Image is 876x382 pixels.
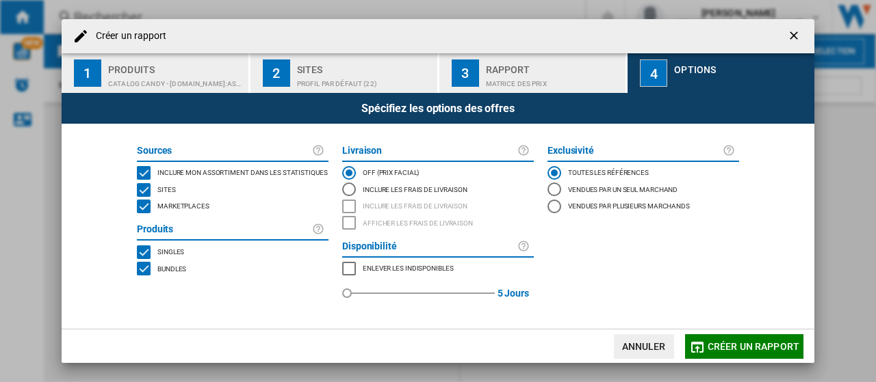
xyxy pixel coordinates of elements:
div: 4 [640,59,667,87]
div: CATALOG CANDY - [DOMAIN_NAME]:Aspirateur balai [108,73,243,87]
md-checkbox: SITES [137,181,328,198]
div: 2 [263,59,290,87]
h4: Créer un rapport [89,29,167,43]
div: Produits [108,59,243,73]
md-checkbox: SINGLE [137,243,328,260]
label: Sources [137,143,312,159]
md-radio-button: OFF (prix facial) [342,165,534,181]
button: 4 Options [628,53,814,93]
md-checkbox: MARKETPLACES [137,198,328,215]
button: 3 Rapport Matrice des prix [439,53,628,93]
label: Disponibilité [342,238,517,255]
div: Matrice des prix [486,73,621,87]
md-radio-button: Vendues par plusieurs marchands [547,198,739,215]
div: 3 [452,59,479,87]
span: Bundles [157,263,186,273]
div: 1 [74,59,101,87]
span: Singles [157,246,184,256]
div: Options [674,59,809,73]
span: Créer un rapport [708,341,799,352]
span: Inclure mon assortiment dans les statistiques [157,167,328,176]
ng-md-icon: getI18NText('BUTTONS.CLOSE_DIALOG') [787,29,803,45]
button: Créer un rapport [685,334,803,359]
div: Sites [297,59,432,73]
md-radio-button: Vendues par un seul marchand [547,181,739,197]
md-checkbox: MARKETPLACES [342,260,534,277]
md-checkbox: INCLUDE DELIVERY PRICE [342,198,534,215]
span: Inclure les frais de livraison [363,200,467,210]
md-checkbox: SHOW DELIVERY PRICE [342,215,534,232]
md-radio-button: Inclure les frais de livraison [342,181,534,197]
button: 2 Sites Profil par défaut (22) [250,53,439,93]
label: 5 Jours [498,277,529,310]
button: getI18NText('BUTTONS.CLOSE_DIALOG') [782,23,809,50]
label: Produits [137,221,312,238]
label: Exclusivité [547,143,723,159]
md-checkbox: BUNDLES [137,260,328,277]
button: Annuler [614,334,674,359]
div: Profil par défaut (22) [297,73,432,87]
label: Livraison [342,143,517,159]
div: Spécifiez les options des offres [62,93,814,124]
button: 1 Produits CATALOG CANDY - [DOMAIN_NAME]:Aspirateur balai [62,53,250,93]
span: Sites [157,184,176,193]
span: Afficher les frais de livraison [363,217,473,227]
span: Enlever les indisponibles [363,262,454,272]
div: Rapport [486,59,621,73]
md-radio-button: Toutes les références [547,165,739,181]
md-slider: red [347,277,495,310]
md-checkbox: INCLUDE MY SITE [137,165,328,182]
span: Marketplaces [157,200,209,210]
